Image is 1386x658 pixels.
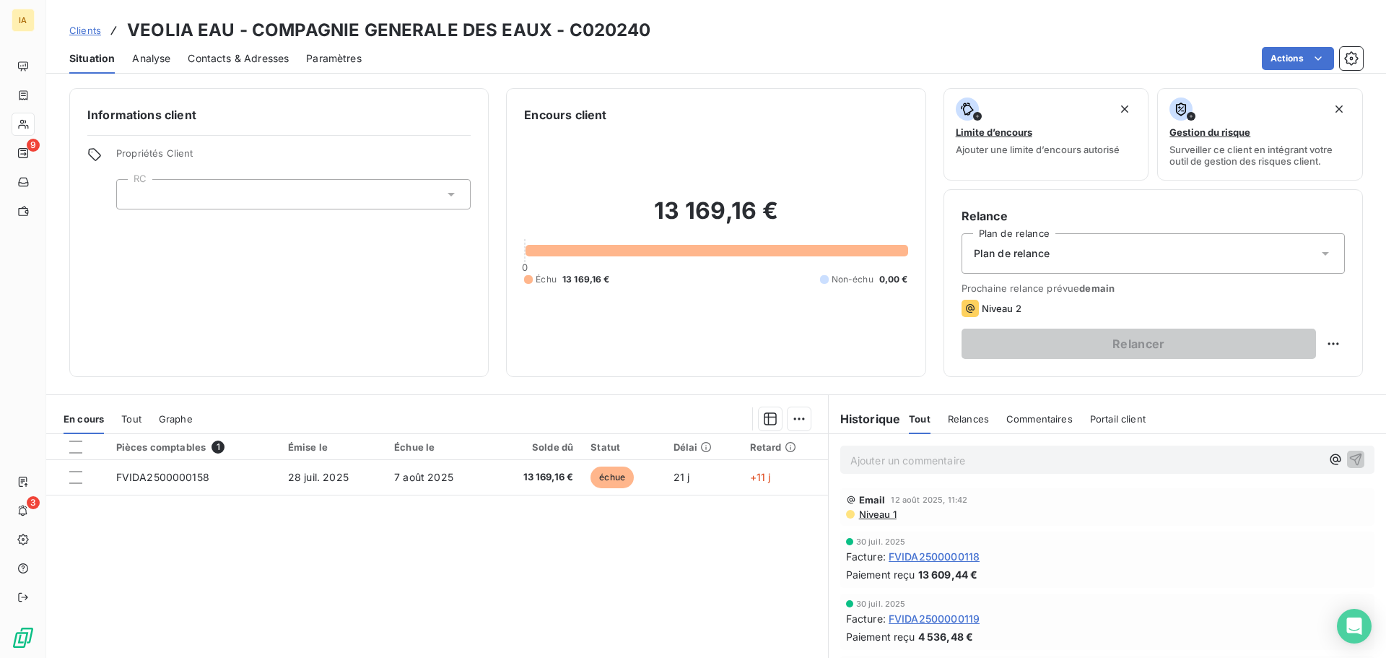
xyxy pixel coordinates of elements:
span: Gestion du risque [1169,126,1250,138]
span: 30 juil. 2025 [856,599,906,608]
span: Paiement reçu [846,629,915,644]
span: 1 [212,441,225,454]
span: Situation [69,51,115,66]
span: Facture : [846,549,886,564]
h6: Encours client [524,106,606,124]
span: 3 [27,496,40,509]
div: Pièces comptables [116,441,271,454]
span: échue [590,467,634,488]
div: Statut [590,441,655,453]
span: Tout [909,413,930,425]
span: Contacts & Adresses [188,51,289,66]
div: IA [12,9,35,32]
span: demain [1079,282,1115,294]
div: Retard [750,441,819,453]
span: Propriétés Client [116,147,471,168]
span: En cours [64,413,104,425]
h6: Historique [829,410,901,428]
span: Relances [948,413,989,425]
a: 9 [12,142,34,165]
span: +11 j [750,471,771,483]
span: 7 août 2025 [394,471,453,483]
span: 13 169,16 € [562,273,610,286]
span: 0 [522,261,528,273]
span: FVIDA2500000158 [116,471,209,483]
span: 21 j [674,471,690,483]
span: Clients [69,25,101,36]
span: Ajouter une limite d’encours autorisé [956,144,1120,155]
span: 13 169,16 € [498,470,573,485]
span: Limite d’encours [956,126,1032,138]
span: 12 août 2025, 11:42 [891,495,967,504]
div: Solde dû [498,441,573,453]
span: Plan de relance [974,246,1050,261]
span: 28 juil. 2025 [288,471,349,483]
div: Émise le [288,441,377,453]
button: Actions [1262,47,1334,70]
h3: VEOLIA EAU - COMPAGNIE GENERALE DES EAUX - C020240 [127,17,651,43]
span: Échu [536,273,557,286]
span: Analyse [132,51,170,66]
span: Tout [121,413,141,425]
span: Facture : [846,611,886,626]
h2: 13 169,16 € [524,196,907,240]
span: Portail client [1090,413,1146,425]
span: Email [859,494,886,506]
span: Graphe [159,413,193,425]
span: Commentaires [1006,413,1073,425]
span: Prochaine relance prévue [962,282,1345,294]
div: Échue le [394,441,481,453]
input: Ajouter une valeur [128,188,140,201]
span: Surveiller ce client en intégrant votre outil de gestion des risques client. [1169,144,1351,167]
span: Niveau 1 [858,508,897,520]
span: 9 [27,139,40,152]
span: 0,00 € [879,273,908,286]
h6: Relance [962,207,1345,225]
button: Limite d’encoursAjouter une limite d’encours autorisé [943,88,1149,181]
button: Relancer [962,329,1316,359]
h6: Informations client [87,106,471,124]
span: Non-échu [832,273,873,286]
div: Open Intercom Messenger [1337,609,1372,644]
span: FVIDA2500000118 [889,549,980,564]
button: Gestion du risqueSurveiller ce client en intégrant votre outil de gestion des risques client. [1157,88,1363,181]
span: 30 juil. 2025 [856,537,906,546]
span: Niveau 2 [982,303,1021,314]
span: Paramètres [306,51,362,66]
div: Délai [674,441,733,453]
span: FVIDA2500000119 [889,611,980,626]
span: 13 609,44 € [918,567,978,582]
img: Logo LeanPay [12,626,35,649]
span: 4 536,48 € [918,629,974,644]
a: Clients [69,23,101,38]
span: Paiement reçu [846,567,915,582]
